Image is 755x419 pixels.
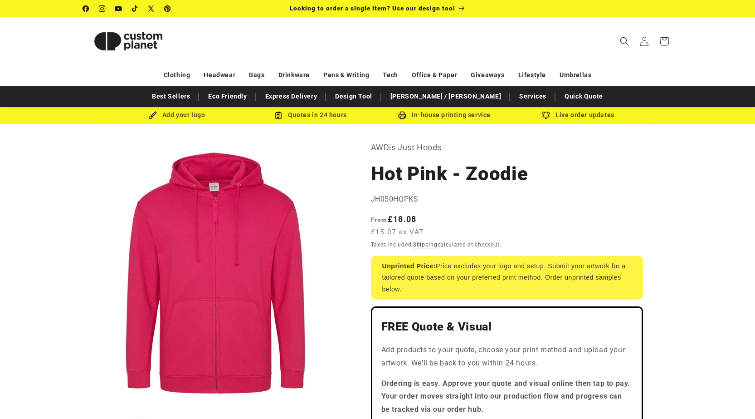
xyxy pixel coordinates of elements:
a: Bags [249,67,264,83]
div: In-house printing service [378,109,511,121]
a: Services [515,89,551,104]
span: Looking to order a single item? Use our design tool [290,5,455,12]
a: [PERSON_NAME] / [PERSON_NAME] [386,89,506,104]
strong: Ordering is easy. Approve your quote and visual online then tap to pay. Your order moves straight... [381,379,631,414]
strong: Unprinted Price: [382,262,436,270]
div: Taxes included. calculated at checkout. [371,240,643,249]
a: Express Delivery [261,89,322,104]
a: Quick Quote [560,89,608,104]
span: £15.07 ex VAT [371,227,424,237]
span: JH050HOPKS [371,195,419,203]
h1: Hot Pink - Zoodie [371,162,643,186]
p: AWDis Just Hoods [371,140,643,155]
iframe: Chat Widget [710,375,755,419]
img: Order updates [542,111,550,119]
a: Clothing [164,67,190,83]
a: Pens & Writing [323,67,369,83]
div: Quotes in 24 hours [244,109,378,121]
div: Live order updates [511,109,645,121]
img: Order Updates Icon [274,111,283,119]
a: Eco Friendly [204,89,251,104]
strong: £18.08 [371,214,417,224]
a: Headwear [204,67,235,83]
a: Lifestyle [518,67,546,83]
div: Add your logo [110,109,244,121]
a: Drinkware [278,67,310,83]
h2: FREE Quote & Visual [381,320,633,334]
img: Custom Planet [83,21,174,62]
summary: Search [614,31,634,51]
a: Shipping [413,242,438,248]
p: Add products to your quote, choose your print method and upload your artwork. We'll be back to yo... [381,344,633,370]
a: Office & Paper [412,67,457,83]
span: From [371,216,388,223]
img: In-house printing [398,111,406,119]
img: Brush Icon [149,111,157,119]
a: Giveaways [471,67,504,83]
a: Tech [383,67,398,83]
a: Umbrellas [560,67,591,83]
a: Custom Planet [79,17,177,65]
a: Design Tool [331,89,377,104]
a: Best Sellers [147,89,195,104]
div: Price excludes your logo and setup. Submit your artwork for a tailored quote based on your prefer... [371,256,643,300]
